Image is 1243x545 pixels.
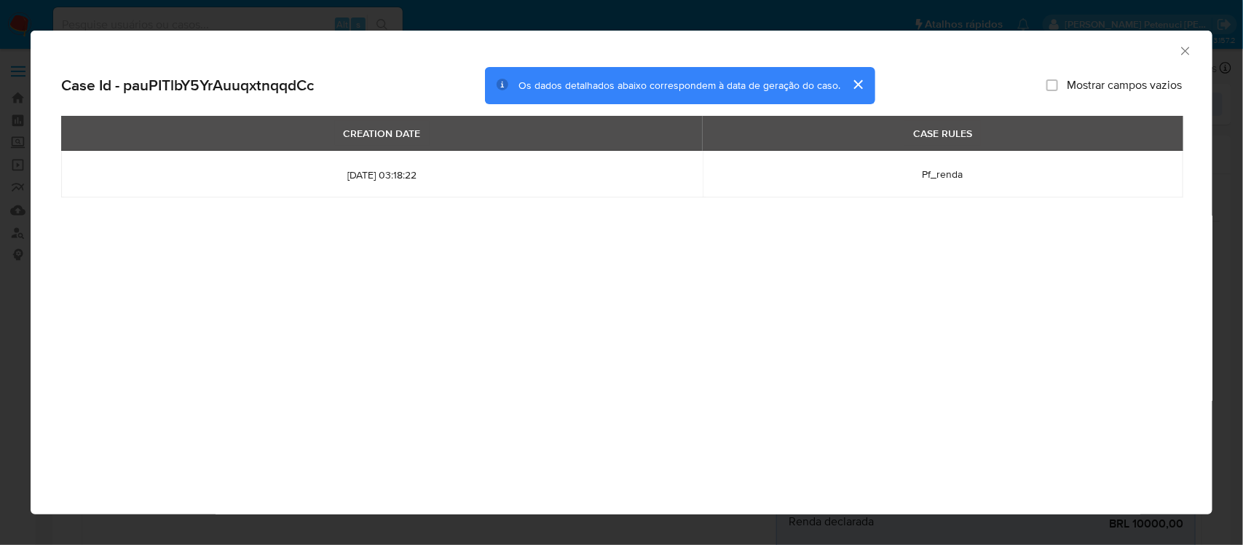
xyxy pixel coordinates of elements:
[518,78,840,93] span: Os dados detalhados abaixo correspondem à data de geração do caso.
[1046,79,1058,91] input: Mostrar campos vazios
[840,67,875,102] button: cerrar
[923,167,963,181] span: Pf_renda
[335,121,430,146] div: CREATION DATE
[79,168,685,181] span: [DATE] 03:18:22
[31,31,1212,514] div: closure-recommendation-modal
[904,121,981,146] div: CASE RULES
[1178,44,1191,57] button: Fechar a janela
[1067,78,1182,93] span: Mostrar campos vazios
[61,76,314,95] h2: Case Id - pauPITlbY5YrAuuqxtnqqdCc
